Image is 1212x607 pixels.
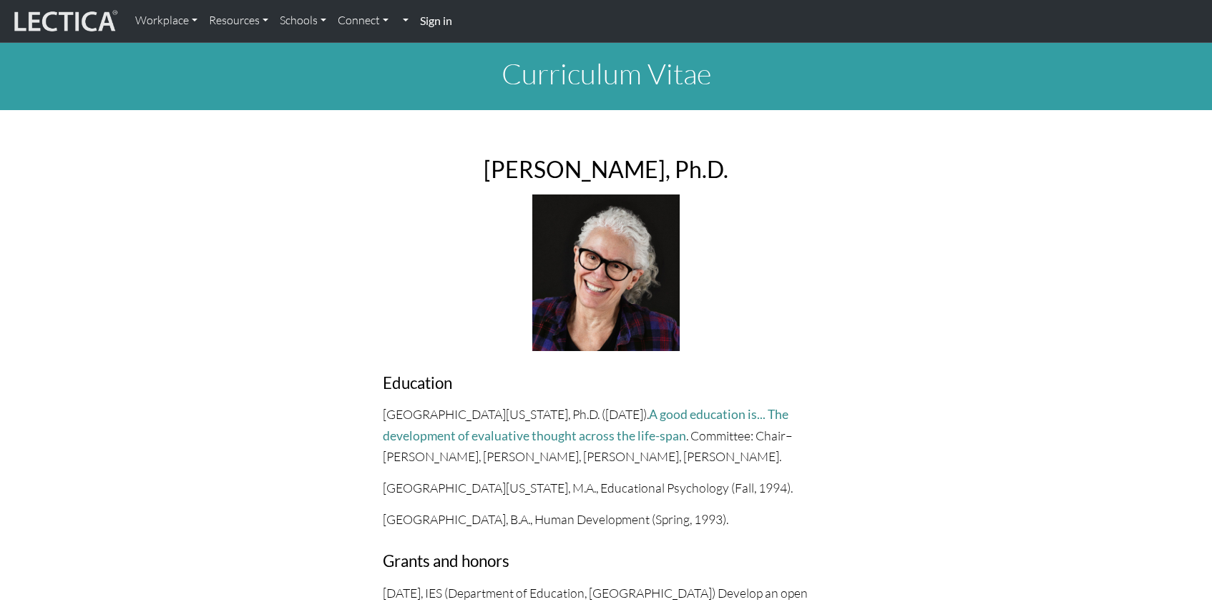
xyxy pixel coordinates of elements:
p: [GEOGRAPHIC_DATA], B.A., Human Development (Spring, 1993). [383,509,829,529]
strong: Sign in [420,14,452,27]
a: Resources [203,6,274,36]
p: [GEOGRAPHIC_DATA][US_STATE], Ph.D. ([DATE]). . Committee: Chair–[PERSON_NAME], [PERSON_NAME], [PE... [383,404,829,465]
h4: Education [383,374,829,393]
a: Sign in [414,6,458,36]
h4: Grants and honors [383,552,829,571]
a: Schools [274,6,332,36]
h1: Curriculum Vitae [142,56,1070,91]
a: Connect [332,6,394,36]
h2: [PERSON_NAME], Ph.D. [383,156,829,183]
p: [GEOGRAPHIC_DATA][US_STATE], M.A., Educational Psychology (Fall, 1994). [383,478,829,498]
a: A good education is... The development of evaluative thought across the life-span [383,407,788,443]
img: lecticalive [11,8,118,35]
a: Workplace [129,6,203,36]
